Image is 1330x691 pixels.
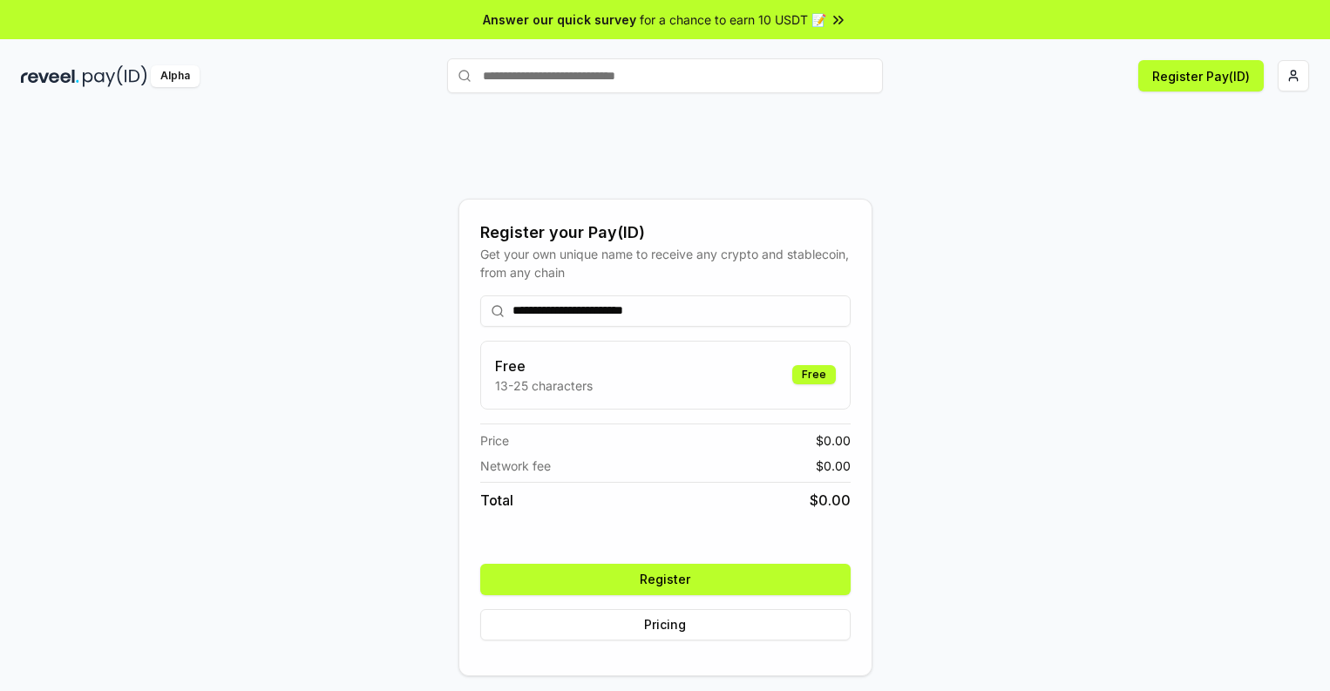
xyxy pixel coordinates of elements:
[83,65,147,87] img: pay_id
[640,10,826,29] span: for a chance to earn 10 USDT 📝
[816,457,851,475] span: $ 0.00
[480,609,851,640] button: Pricing
[495,356,593,376] h3: Free
[483,10,636,29] span: Answer our quick survey
[480,431,509,450] span: Price
[480,245,851,281] div: Get your own unique name to receive any crypto and stablecoin, from any chain
[480,220,851,245] div: Register your Pay(ID)
[495,376,593,395] p: 13-25 characters
[816,431,851,450] span: $ 0.00
[480,490,513,511] span: Total
[1138,60,1264,91] button: Register Pay(ID)
[480,457,551,475] span: Network fee
[480,564,851,595] button: Register
[810,490,851,511] span: $ 0.00
[21,65,79,87] img: reveel_dark
[151,65,200,87] div: Alpha
[792,365,836,384] div: Free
